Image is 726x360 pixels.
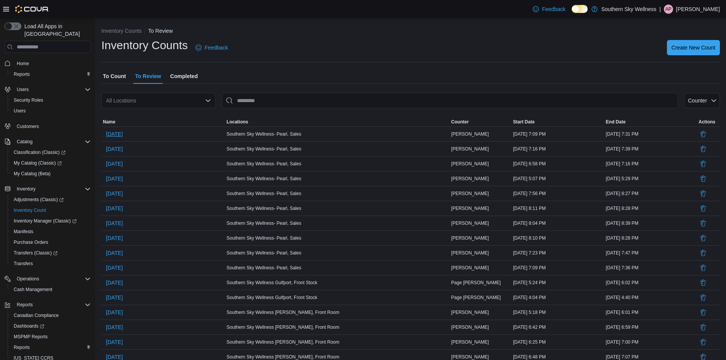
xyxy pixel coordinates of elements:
span: Feedback [542,5,565,13]
a: Dashboards [11,322,47,331]
span: Reports [17,302,33,308]
span: [PERSON_NAME] [451,146,489,152]
a: Classification (Classic) [8,147,94,158]
span: [PERSON_NAME] [451,265,489,271]
span: Users [17,86,29,93]
span: Feedback [205,44,228,51]
button: Reports [14,300,36,309]
div: Anna Phillips [664,5,673,14]
button: Inventory [2,184,94,194]
span: MSPMP Reports [11,332,91,341]
span: My Catalog (Beta) [14,171,51,177]
span: [DATE] [106,338,123,346]
div: [DATE] 6:25 PM [511,338,604,347]
span: Purchase Orders [11,238,91,247]
input: Dark Mode [572,5,588,13]
span: [DATE] [106,205,123,212]
span: [DATE] [106,309,123,316]
span: My Catalog (Classic) [11,158,91,168]
div: [DATE] 7:09 PM [511,263,604,272]
a: Feedback [530,2,568,17]
div: [DATE] 6:01 PM [604,308,697,317]
span: Reports [14,300,91,309]
span: Canadian Compliance [11,311,91,320]
button: [DATE] [103,247,126,259]
button: Manifests [8,226,94,237]
button: Cash Management [8,284,94,295]
div: [DATE] 8:11 PM [511,204,604,213]
span: Inventory [17,186,35,192]
a: Transfers (Classic) [11,248,61,258]
button: Delete [699,308,708,317]
div: [DATE] 8:10 PM [511,234,604,243]
span: Counter [451,119,469,125]
a: Adjustments (Classic) [11,195,67,204]
button: [DATE] [103,218,126,229]
span: [DATE] [106,175,123,182]
span: End Date [606,119,626,125]
button: [DATE] [103,322,126,333]
button: My Catalog (Beta) [8,168,94,179]
span: Locations [227,119,248,125]
span: Completed [170,69,198,84]
span: Inventory Manager (Classic) [11,216,91,226]
a: Purchase Orders [11,238,51,247]
button: Create New Count [667,40,720,55]
button: Counter [450,117,511,126]
a: Adjustments (Classic) [8,194,94,205]
button: Delete [699,204,708,213]
div: [DATE] 7:47 PM [604,248,697,258]
span: Users [14,108,26,114]
span: [PERSON_NAME] [451,324,489,330]
button: [DATE] [103,232,126,244]
input: This is a search bar. After typing your query, hit enter to filter the results lower in the page. [222,93,678,108]
a: Classification (Classic) [11,148,69,157]
span: Transfers (Classic) [14,250,58,256]
a: Users [11,106,29,115]
button: Users [8,106,94,116]
span: [PERSON_NAME] [451,220,489,226]
button: Reports [8,69,94,80]
span: [PERSON_NAME] [451,205,489,211]
span: Cash Management [14,286,52,293]
span: Manifests [11,227,91,236]
span: Manifests [14,229,33,235]
span: Purchase Orders [14,239,48,245]
span: Inventory Count [14,207,46,213]
div: [DATE] 7:00 PM [604,338,697,347]
button: Transfers [8,258,94,269]
div: Southern Sky Wellness [PERSON_NAME], Front Room [225,338,450,347]
div: [DATE] 7:09 PM [511,130,604,139]
span: Dashboards [14,323,44,329]
div: Southern Sky Wellness- Pearl, Sales [225,234,450,243]
span: To Review [135,69,161,84]
div: [DATE] 8:28 PM [604,204,697,213]
div: [DATE] 8:28 PM [604,234,697,243]
a: Inventory Manager (Classic) [11,216,80,226]
div: Southern Sky Wellness- Pearl, Sales [225,130,450,139]
div: Southern Sky Wellness- Pearl, Sales [225,144,450,154]
span: Name [103,119,115,125]
button: Delete [699,234,708,243]
span: Canadian Compliance [14,312,59,318]
button: Catalog [14,137,35,146]
span: Inventory Count [11,206,91,215]
button: Operations [14,274,42,283]
a: My Catalog (Classic) [11,158,65,168]
span: [PERSON_NAME] [451,339,489,345]
span: [PERSON_NAME] [451,176,489,182]
span: [DATE] [106,190,123,197]
div: [DATE] 7:16 PM [604,159,697,168]
button: [DATE] [103,336,126,348]
span: Users [11,106,91,115]
button: Delete [699,323,708,332]
button: Inventory [14,184,38,194]
a: MSPMP Reports [11,332,51,341]
a: Inventory Count [11,206,49,215]
button: [DATE] [103,307,126,318]
button: Home [2,58,94,69]
button: Reports [8,342,94,353]
button: Reports [2,299,94,310]
span: Start Date [513,119,535,125]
